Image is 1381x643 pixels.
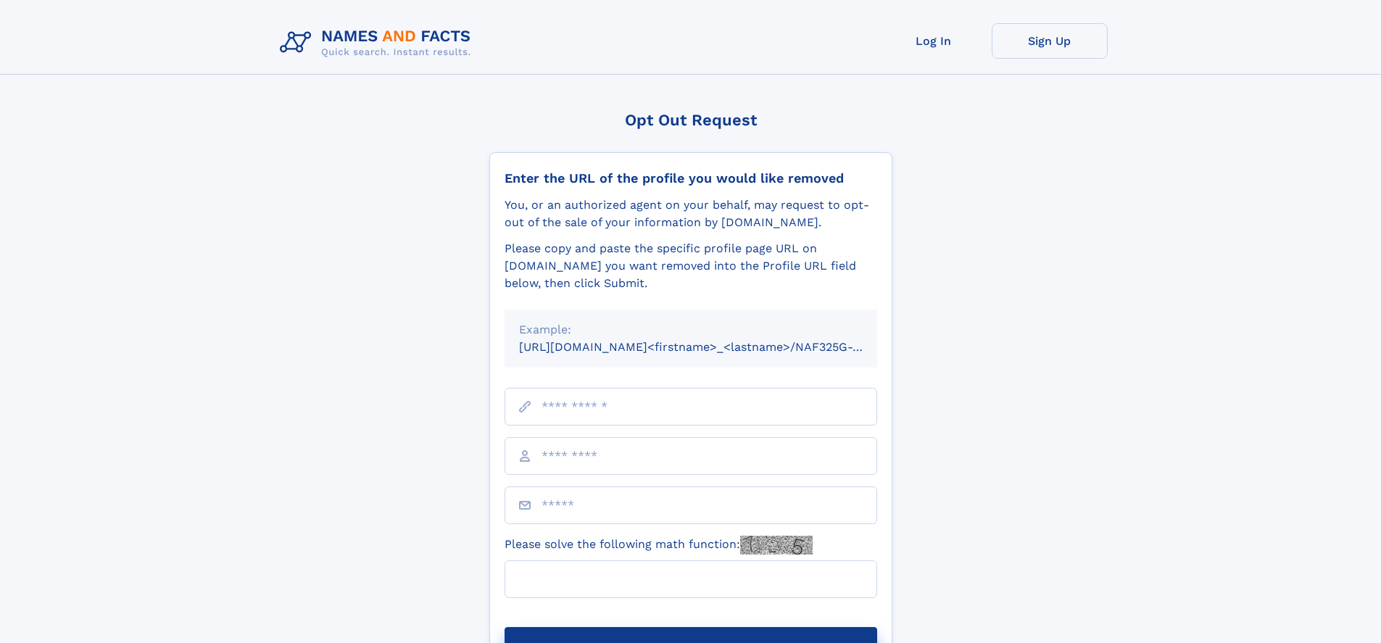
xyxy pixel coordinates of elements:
[505,536,813,555] label: Please solve the following math function:
[505,196,877,231] div: You, or an authorized agent on your behalf, may request to opt-out of the sale of your informatio...
[876,23,992,59] a: Log In
[505,170,877,186] div: Enter the URL of the profile you would like removed
[992,23,1108,59] a: Sign Up
[505,240,877,292] div: Please copy and paste the specific profile page URL on [DOMAIN_NAME] you want removed into the Pr...
[489,111,892,129] div: Opt Out Request
[519,321,863,339] div: Example:
[274,23,483,62] img: Logo Names and Facts
[519,340,905,354] small: [URL][DOMAIN_NAME]<firstname>_<lastname>/NAF325G-xxxxxxxx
